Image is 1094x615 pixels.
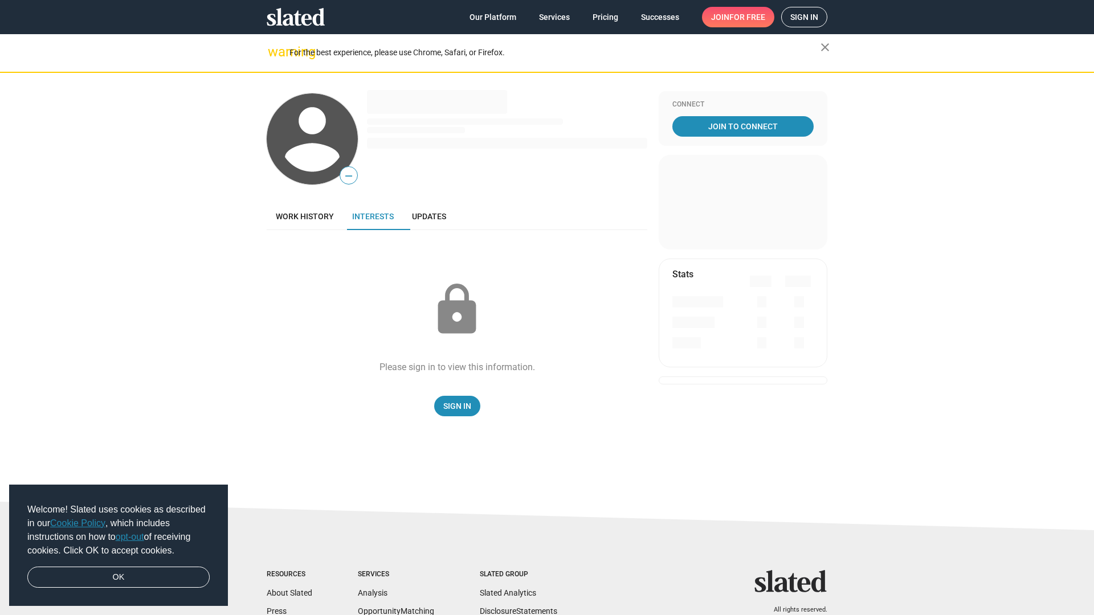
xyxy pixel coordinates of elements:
a: Analysis [358,588,387,597]
span: Our Platform [470,7,516,27]
a: Services [530,7,579,27]
a: Our Platform [460,7,525,27]
a: Slated Analytics [480,588,536,597]
div: Slated Group [480,570,557,579]
span: Join [711,7,765,27]
span: Work history [276,212,334,221]
a: dismiss cookie message [27,567,210,588]
span: for free [729,7,765,27]
mat-icon: warning [268,45,281,59]
a: Work history [267,203,343,230]
span: Pricing [593,7,618,27]
div: For the best experience, please use Chrome, Safari, or Firefox. [289,45,820,60]
a: opt-out [116,532,144,542]
a: Interests [343,203,403,230]
span: Interests [352,212,394,221]
a: Updates [403,203,455,230]
a: About Slated [267,588,312,597]
span: — [340,169,357,183]
span: Join To Connect [675,116,811,137]
a: Joinfor free [702,7,774,27]
div: Services [358,570,434,579]
a: Cookie Policy [50,518,105,528]
span: Services [539,7,570,27]
a: Pricing [583,7,627,27]
a: Join To Connect [672,116,814,137]
span: Successes [641,7,679,27]
div: cookieconsent [9,485,228,606]
div: Connect [672,100,814,109]
div: Please sign in to view this information. [379,361,535,373]
mat-card-title: Stats [672,268,693,280]
mat-icon: lock [428,281,485,338]
mat-icon: close [818,40,832,54]
a: Sign In [434,396,480,416]
div: Resources [267,570,312,579]
span: Sign In [443,396,471,416]
span: Updates [412,212,446,221]
span: Welcome! Slated uses cookies as described in our , which includes instructions on how to of recei... [27,503,210,557]
a: Successes [632,7,688,27]
a: Sign in [781,7,827,27]
span: Sign in [790,7,818,27]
